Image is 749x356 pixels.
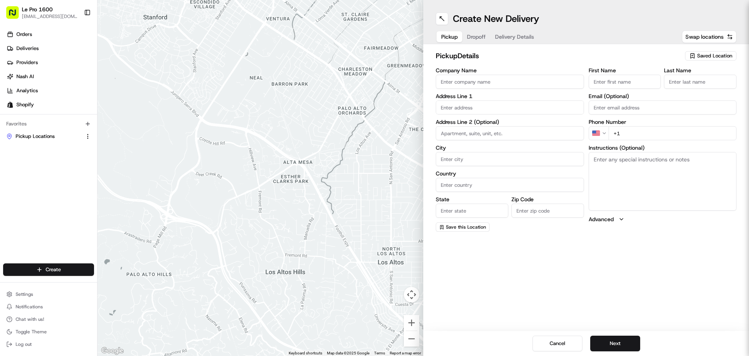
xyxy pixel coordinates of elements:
[22,5,53,13] span: Le Pro 1600
[589,75,661,89] input: Enter first name
[8,102,52,108] div: Past conversations
[20,50,129,59] input: Clear
[24,142,63,148] span: [PERSON_NAME]
[390,351,421,355] a: Report a map error
[436,50,680,61] h2: pickup Details
[121,100,142,109] button: See all
[404,287,419,302] button: Map camera controls
[16,87,38,94] span: Analytics
[685,50,737,61] button: Saved Location
[35,75,128,82] div: Start new chat
[78,194,94,200] span: Pylon
[404,331,419,347] button: Zoom out
[16,122,22,128] img: 1736555255976-a54dd68f-1ca7-489b-9aae-adbdc363a1c4
[589,93,737,99] label: Email (Optional)
[697,52,732,59] span: Saved Location
[3,28,97,41] a: Orders
[16,59,38,66] span: Providers
[6,133,82,140] a: Pickup Locations
[8,114,20,126] img: Masood Aslam
[16,304,43,310] span: Notifications
[99,346,125,356] a: Open this area in Google Maps (opens a new window)
[69,142,85,148] span: 13 avr.
[589,68,661,73] label: First Name
[664,75,737,89] input: Enter last name
[3,118,94,130] div: Favorites
[46,266,61,273] span: Create
[7,102,13,108] img: Shopify logo
[16,341,32,347] span: Log out
[16,329,47,335] span: Toggle Theme
[65,142,67,148] span: •
[436,222,490,232] button: Save this Location
[436,171,584,176] label: Country
[467,33,486,41] span: Dropoff
[3,42,97,55] a: Deliveries
[133,77,142,86] button: Start new chat
[436,119,584,125] label: Address Line 2 (Optional)
[436,75,584,89] input: Enter company name
[511,197,584,202] label: Zip Code
[609,126,737,140] input: Enter phone number
[3,289,94,300] button: Settings
[3,84,97,97] a: Analytics
[3,98,97,111] a: Shopify
[289,351,322,356] button: Keyboard shortcuts
[16,291,33,297] span: Settings
[66,175,72,182] div: 💻
[436,100,584,114] input: Enter address
[589,215,737,223] button: Advanced
[3,301,94,312] button: Notifications
[3,56,97,69] a: Providers
[495,33,534,41] span: Delivery Details
[3,130,94,143] button: Pickup Locations
[436,204,508,218] input: Enter state
[436,68,584,73] label: Company Name
[16,45,39,52] span: Deliveries
[511,204,584,218] input: Enter zip code
[5,172,63,186] a: 📗Knowledge Base
[16,316,44,322] span: Chat with us!
[16,143,22,149] img: 1736555255976-a54dd68f-1ca7-489b-9aae-adbdc363a1c4
[74,175,125,182] span: API Documentation
[8,175,14,182] div: 📗
[436,145,584,150] label: City
[35,82,107,89] div: We're available if you need us!
[3,3,81,22] button: Le Pro 1600[EMAIL_ADDRESS][DOMAIN_NAME]
[532,336,582,351] button: Cancel
[8,135,20,147] img: Masood Aslam
[436,126,584,140] input: Apartment, suite, unit, etc.
[8,75,22,89] img: 1736555255976-a54dd68f-1ca7-489b-9aae-adbdc363a1c4
[664,68,737,73] label: Last Name
[436,93,584,99] label: Address Line 1
[65,121,67,127] span: •
[589,215,614,223] label: Advanced
[55,193,94,200] a: Powered byPylon
[24,121,63,127] span: [PERSON_NAME]
[69,121,85,127] span: 14 avr.
[8,31,142,44] p: Welcome 👋
[682,30,737,43] button: Swap locations
[3,263,94,276] button: Create
[16,101,34,108] span: Shopify
[327,351,369,355] span: Map data ©2025 Google
[404,315,419,331] button: Zoom in
[436,152,584,166] input: Enter city
[374,351,385,355] a: Terms
[3,326,94,337] button: Toggle Theme
[3,314,94,325] button: Chat with us!
[589,100,737,114] input: Enter email address
[685,33,724,41] span: Swap locations
[8,8,23,23] img: Nash
[16,75,30,89] img: 9188753566659_6852d8bf1fb38e338040_72.png
[22,13,78,20] span: [EMAIL_ADDRESS][DOMAIN_NAME]
[589,145,737,150] label: Instructions (Optional)
[16,31,32,38] span: Orders
[3,339,94,350] button: Log out
[453,13,539,25] h1: Create New Delivery
[3,70,97,83] a: Nash AI
[16,133,55,140] span: Pickup Locations
[446,224,486,230] span: Save this Location
[589,119,737,125] label: Phone Number
[99,346,125,356] img: Google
